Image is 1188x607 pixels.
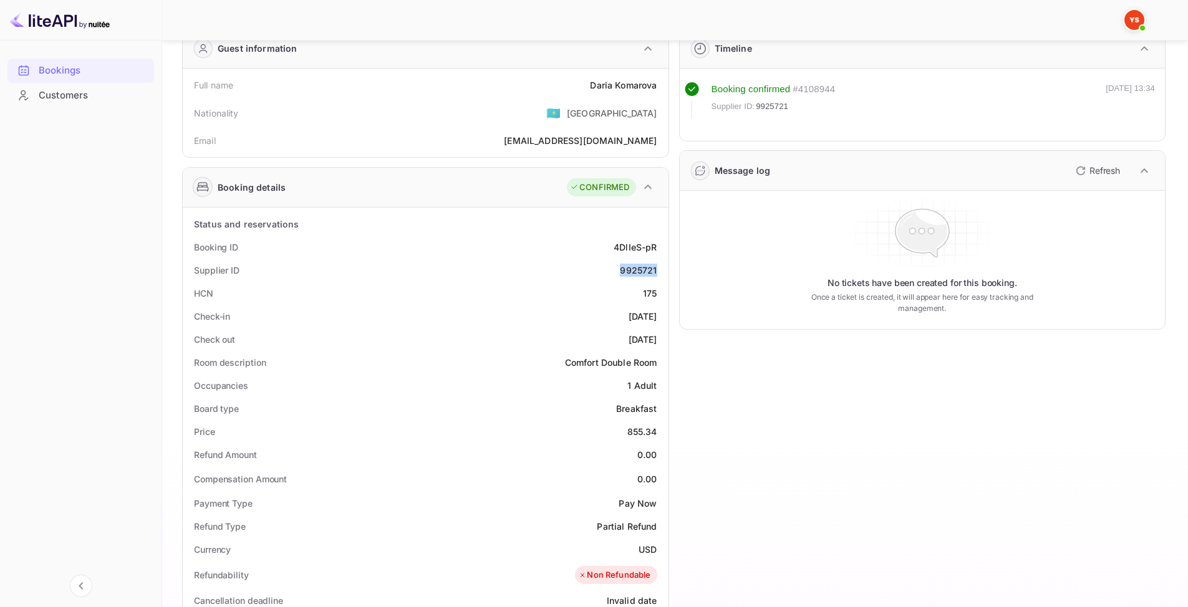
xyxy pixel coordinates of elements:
[194,543,231,556] div: Currency
[39,88,148,103] div: Customers
[627,379,657,392] div: 1 Adult
[194,264,239,277] div: Supplier ID
[194,520,246,533] div: Refund Type
[70,575,92,597] button: Collapse navigation
[1124,10,1144,30] img: Yandex Support
[567,107,657,120] div: [GEOGRAPHIC_DATA]
[715,42,752,55] div: Timeline
[1089,164,1120,177] p: Refresh
[627,425,657,438] div: 855.34
[607,594,657,607] div: Invalid date
[637,448,657,461] div: 0.00
[7,84,154,107] a: Customers
[194,425,215,438] div: Price
[616,402,657,415] div: Breakfast
[7,59,154,83] div: Bookings
[194,333,235,346] div: Check out
[629,310,657,323] div: [DATE]
[629,333,657,346] div: [DATE]
[194,356,266,369] div: Room description
[597,520,657,533] div: Partial Refund
[194,310,230,323] div: Check-in
[1068,161,1125,181] button: Refresh
[194,472,287,485] div: Compensation Amount
[791,292,1053,314] p: Once a ticket is created, it will appear here for easy tracking and management.
[218,42,297,55] div: Guest information
[194,79,233,92] div: Full name
[620,264,657,277] div: 9925721
[194,241,238,254] div: Booking ID
[194,448,257,461] div: Refund Amount
[194,402,239,415] div: Board type
[194,497,253,510] div: Payment Type
[7,84,154,108] div: Customers
[194,568,249,581] div: Refundability
[194,594,283,607] div: Cancellation deadline
[565,356,657,369] div: Comfort Double Room
[194,134,216,147] div: Email
[39,64,148,78] div: Bookings
[712,100,755,113] span: Supplier ID:
[194,379,248,392] div: Occupancies
[1106,82,1155,118] div: [DATE] 13:34
[639,543,657,556] div: USD
[194,107,239,120] div: Nationality
[10,10,110,30] img: LiteAPI logo
[194,217,299,231] div: Status and reservations
[194,287,213,300] div: HCN
[218,181,286,194] div: Booking details
[619,497,657,510] div: Pay Now
[637,472,657,485] div: 0.00
[7,59,154,82] a: Bookings
[828,277,1017,289] p: No tickets have been created for this booking.
[756,100,788,113] span: 9925721
[643,287,657,300] div: 175
[578,569,650,581] div: Non Refundable
[712,82,791,97] div: Booking confirmed
[546,102,561,124] span: United States
[504,134,657,147] div: [EMAIL_ADDRESS][DOMAIN_NAME]
[715,164,771,177] div: Message log
[590,79,657,92] div: Daria Komarova
[793,82,835,97] div: # 4108944
[570,181,629,194] div: CONFIRMED
[614,241,657,254] div: 4DlIeS-pR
